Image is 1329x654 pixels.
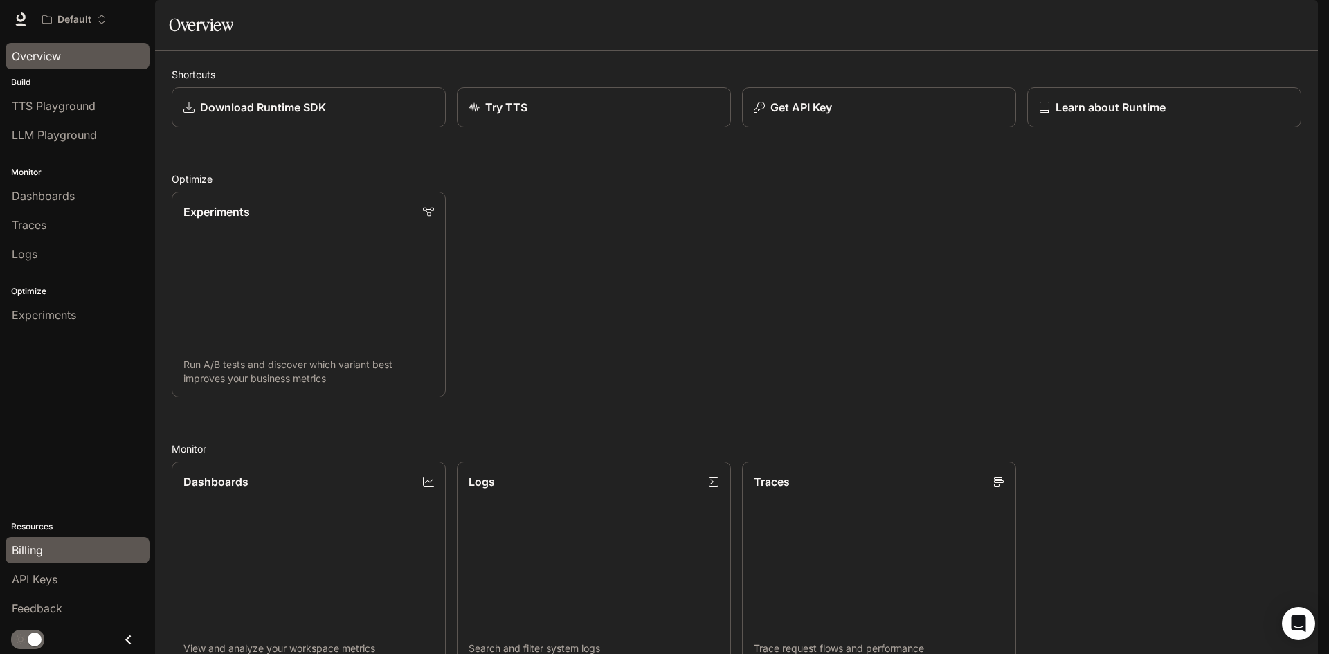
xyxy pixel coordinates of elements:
[169,11,233,39] h1: Overview
[754,473,790,490] p: Traces
[1027,87,1301,127] a: Learn about Runtime
[172,192,446,397] a: ExperimentsRun A/B tests and discover which variant best improves your business metrics
[469,473,495,490] p: Logs
[770,99,832,116] p: Get API Key
[200,99,326,116] p: Download Runtime SDK
[1282,607,1315,640] div: Open Intercom Messenger
[742,87,1016,127] button: Get API Key
[183,358,434,385] p: Run A/B tests and discover which variant best improves your business metrics
[172,172,1301,186] h2: Optimize
[172,67,1301,82] h2: Shortcuts
[485,99,527,116] p: Try TTS
[36,6,113,33] button: Open workspace menu
[172,87,446,127] a: Download Runtime SDK
[457,87,731,127] a: Try TTS
[57,14,91,26] p: Default
[183,473,248,490] p: Dashboards
[172,442,1301,456] h2: Monitor
[1056,99,1166,116] p: Learn about Runtime
[183,203,250,220] p: Experiments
